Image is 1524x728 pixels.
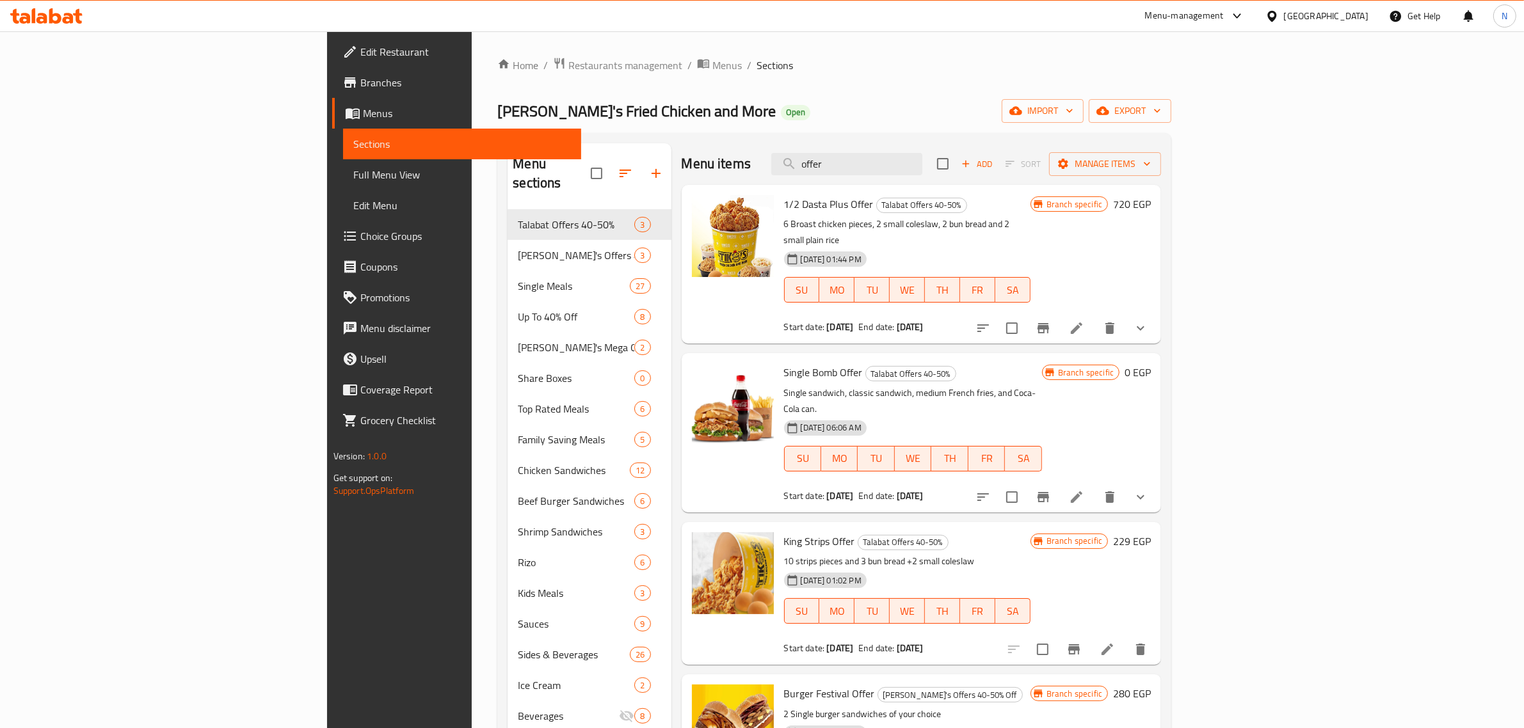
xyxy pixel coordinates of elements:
div: Talabat Offers 40-50% [876,198,967,213]
span: Shrimp Sandwiches [518,524,634,539]
div: Sauces9 [508,608,671,639]
span: Menu disclaimer [360,320,572,336]
span: Grocery Checklist [360,413,572,428]
b: [DATE] [826,640,853,656]
span: Start date: [784,640,825,656]
span: Select to update [1029,636,1056,663]
div: Family Saving Meals [518,432,634,447]
div: items [634,217,650,232]
button: SA [995,598,1031,624]
div: Share Boxes [518,370,634,386]
span: FR [974,449,1000,468]
span: 26 [630,649,650,661]
span: Talabat Offers 40-50% [877,198,967,212]
span: [PERSON_NAME]'s Offers 40-50% Off [878,688,1022,702]
span: WE [900,449,927,468]
span: Coverage Report [360,382,572,397]
span: MO [826,449,853,468]
span: Select all sections [583,160,610,187]
a: Upsell [332,344,582,374]
span: Add [959,157,994,171]
svg: Inactive section [619,708,634,724]
span: Select section first [997,154,1049,174]
span: 6 [635,557,650,569]
span: Branch specific [1041,535,1107,547]
span: Branch specific [1053,367,1119,379]
span: Talabat Offers 40-50% [858,535,948,550]
span: 9 [635,618,650,630]
div: Kids Meals3 [508,578,671,608]
span: MO [824,281,849,299]
div: Talabat Offers 40-50% [865,366,956,381]
div: items [634,370,650,386]
span: Manage items [1059,156,1151,172]
span: Sauces [518,616,634,631]
span: 5 [635,434,650,446]
button: SA [995,277,1031,303]
span: WE [895,281,920,299]
span: Beef Burger Sandwiches [518,493,634,509]
span: Menus [712,58,742,73]
a: Edit Menu [343,190,582,221]
a: Edit menu item [1069,320,1084,336]
span: Sections [353,136,572,152]
span: TH [930,602,955,621]
span: Menus [363,106,572,121]
span: 6 [635,403,650,415]
span: FR [965,602,990,621]
span: Select section [929,150,956,177]
button: SU [784,446,821,471]
div: Rizo6 [508,547,671,578]
h6: 229 EGP [1113,532,1151,550]
div: Sides & Beverages [518,647,630,662]
span: Rizo [518,555,634,570]
h2: Menu items [682,154,751,173]
a: Edit menu item [1100,642,1115,657]
span: SU [790,281,815,299]
button: WE [890,598,925,624]
div: Open [781,105,810,120]
button: sort-choices [968,482,999,512]
span: SA [1000,281,1025,299]
span: End date: [858,640,894,656]
a: Sections [343,129,582,159]
button: SU [784,598,820,624]
div: Single Meals27 [508,271,671,301]
a: Choice Groups [332,221,582,251]
div: [GEOGRAPHIC_DATA] [1284,9,1368,23]
img: Single Bomb Offer [692,363,774,445]
div: items [634,248,650,263]
button: FR [960,598,995,624]
span: Chicken Sandwiches [518,463,630,478]
div: items [634,309,650,324]
span: MO [824,602,849,621]
span: Open [781,107,810,118]
span: End date: [858,319,894,335]
div: Shrimp Sandwiches3 [508,516,671,547]
span: SU [790,602,815,621]
a: Full Menu View [343,159,582,190]
span: Beverages [518,708,619,724]
span: SA [1000,602,1025,621]
a: Promotions [332,282,582,313]
button: SU [784,277,820,303]
div: items [630,463,650,478]
p: Single sandwich, classic sandwich, medium French fries, and Coca-Cola can. [784,385,1042,417]
div: [PERSON_NAME]'s Offers 40-50% Off3 [508,240,671,271]
div: Ice Cream [518,677,634,693]
span: Single Bomb Offer [784,363,863,382]
span: TH [936,449,963,468]
span: [PERSON_NAME]'s Fried Chicken and More [497,97,776,125]
button: delete [1095,482,1125,512]
div: items [634,677,650,693]
span: 2 [635,679,650,692]
span: Sections [757,58,793,73]
img: King Strips Offer [692,532,774,614]
a: Restaurants management [553,57,682,74]
a: Menus [697,57,742,74]
div: Top Rated Meals [518,401,634,416]
a: Coupons [332,251,582,282]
